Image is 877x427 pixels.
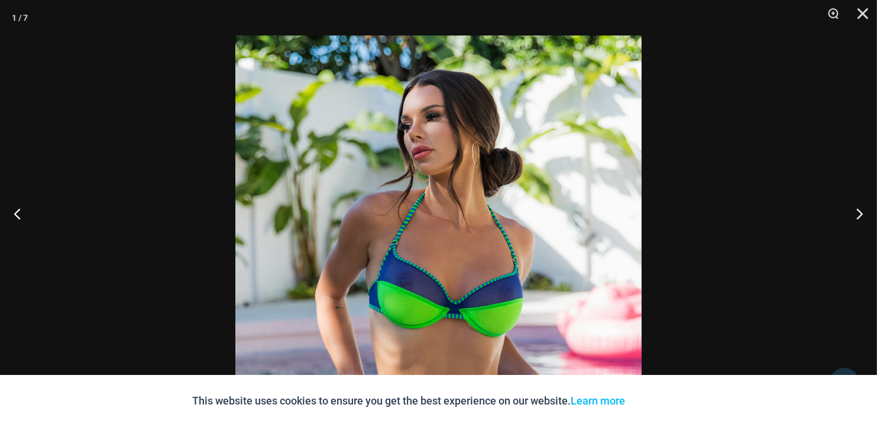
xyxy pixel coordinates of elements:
[833,184,877,243] button: Next
[12,9,28,27] div: 1 / 7
[571,394,626,407] a: Learn more
[635,387,685,415] button: Accept
[193,392,626,410] p: This website uses cookies to ensure you get the best experience on our website.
